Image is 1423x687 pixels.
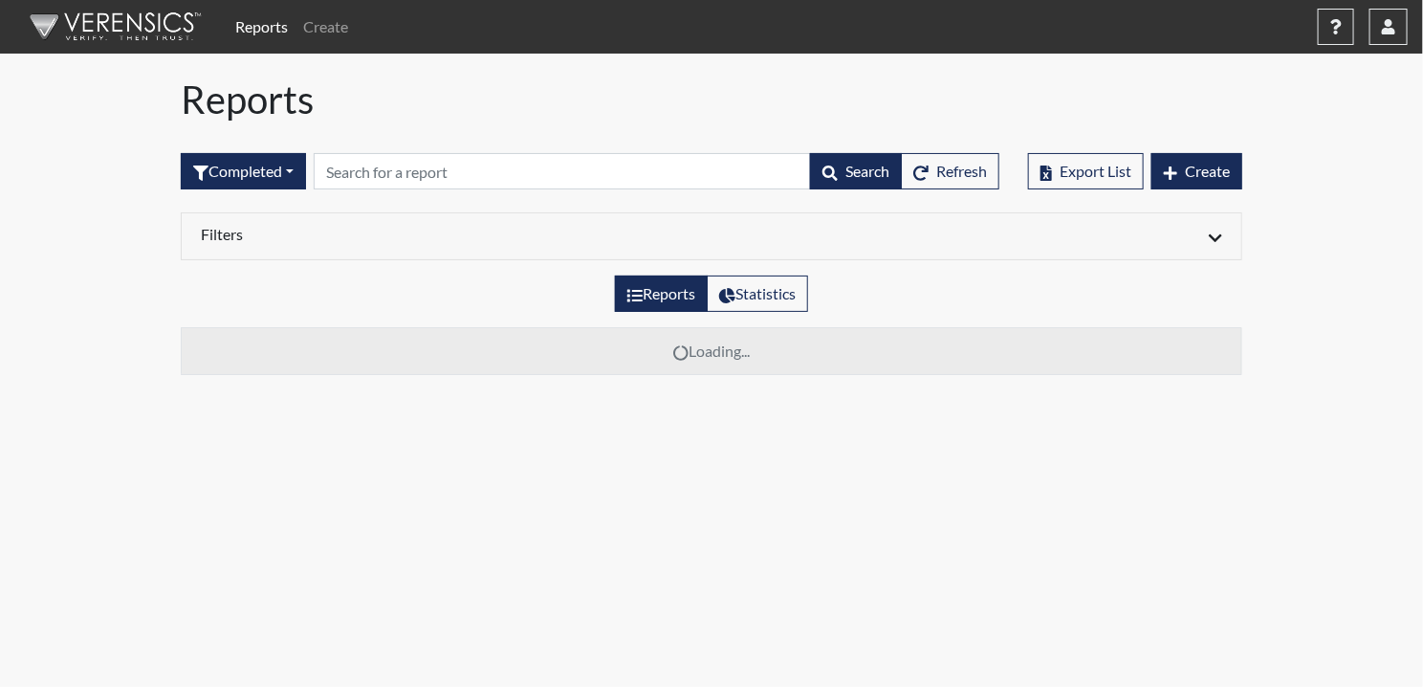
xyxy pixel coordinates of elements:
td: Loading... [182,328,1242,375]
span: Refresh [936,162,987,180]
span: Search [845,162,889,180]
span: Create [1185,162,1230,180]
button: Completed [181,153,306,189]
input: Search by Registration ID, Interview Number, or Investigation Name. [314,153,811,189]
button: Create [1151,153,1242,189]
a: Reports [228,8,296,46]
h6: Filters [201,225,697,243]
span: Export List [1060,162,1131,180]
div: Filter by interview status [181,153,306,189]
a: Create [296,8,356,46]
h1: Reports [181,77,1242,122]
label: View the list of reports [615,276,708,312]
label: View statistics about completed interviews [707,276,808,312]
button: Search [810,153,902,189]
div: Click to expand/collapse filters [186,225,1237,248]
button: Refresh [901,153,999,189]
button: Export List [1028,153,1144,189]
